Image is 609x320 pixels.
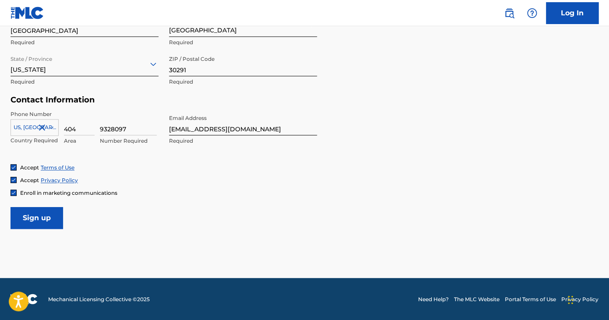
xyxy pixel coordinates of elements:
[64,137,95,145] p: Area
[11,7,44,19] img: MLC Logo
[48,295,150,303] span: Mechanical Licensing Collective © 2025
[20,164,39,171] span: Accept
[568,287,573,313] div: Drag
[565,278,609,320] iframe: Chat Widget
[505,295,556,303] a: Portal Terms of Use
[11,190,16,195] img: checkbox
[169,137,317,145] p: Required
[527,8,537,18] img: help
[20,190,117,196] span: Enroll in marketing communications
[11,50,52,63] label: State / Province
[523,4,541,22] div: Help
[11,53,158,74] div: [US_STATE]
[41,164,74,171] a: Terms of Use
[11,165,16,170] img: checkbox
[11,207,63,229] input: Sign up
[504,8,514,18] img: search
[169,78,317,86] p: Required
[11,95,317,105] h5: Contact Information
[418,295,449,303] a: Need Help?
[11,294,38,304] img: logo
[20,177,39,183] span: Accept
[11,177,16,183] img: checkbox
[500,4,518,22] a: Public Search
[546,2,598,24] a: Log In
[41,177,78,183] a: Privacy Policy
[11,78,158,86] p: Required
[169,39,317,46] p: Required
[11,39,158,46] p: Required
[454,295,500,303] a: The MLC Website
[100,137,157,145] p: Number Required
[11,137,59,144] p: Country Required
[561,295,598,303] a: Privacy Policy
